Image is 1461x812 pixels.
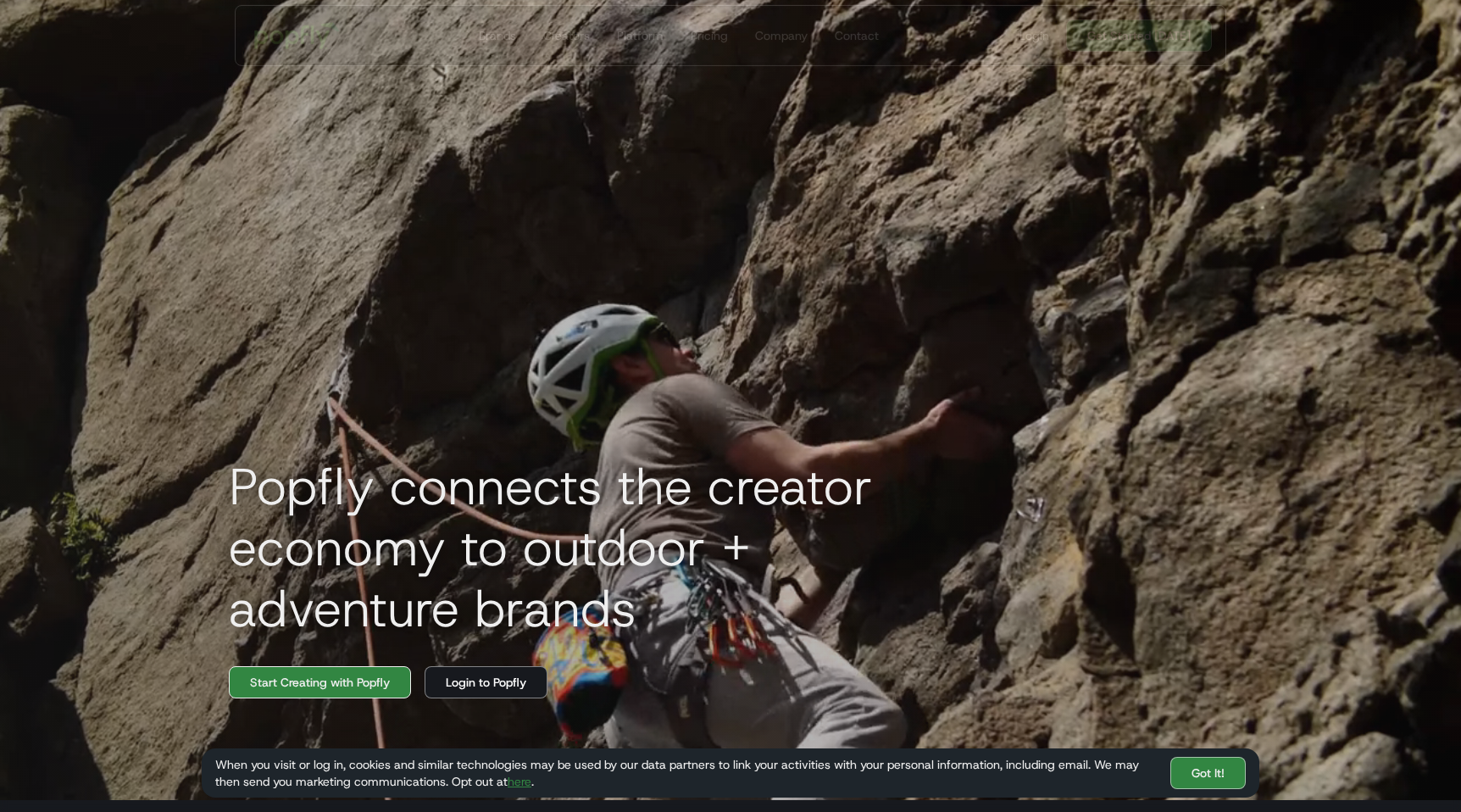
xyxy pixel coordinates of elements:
[536,6,597,65] a: Creators
[748,6,814,65] a: Company
[610,6,670,65] a: Platform
[835,27,879,44] div: Contact
[242,10,352,61] a: home
[472,6,523,65] a: Brands
[1019,27,1049,44] div: Login
[1066,19,1212,52] a: Get Started [DATE]
[691,27,728,44] div: Pricing
[1013,27,1056,44] a: Login
[229,666,411,698] a: Start Creating with Popfly
[1170,757,1246,789] a: Got It!
[215,456,978,639] h1: Popfly connects the creator economy to outdoor + adventure brands
[543,27,590,44] div: Creators
[617,27,664,44] div: Platform
[828,6,886,65] a: Contact
[425,666,547,698] a: Login to Popfly
[215,756,1157,790] div: When you visit or log in, cookies and similar technologies may be used by our data partners to li...
[684,6,735,65] a: Pricing
[508,774,531,789] a: here
[479,27,516,44] div: Brands
[755,27,808,44] div: Company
